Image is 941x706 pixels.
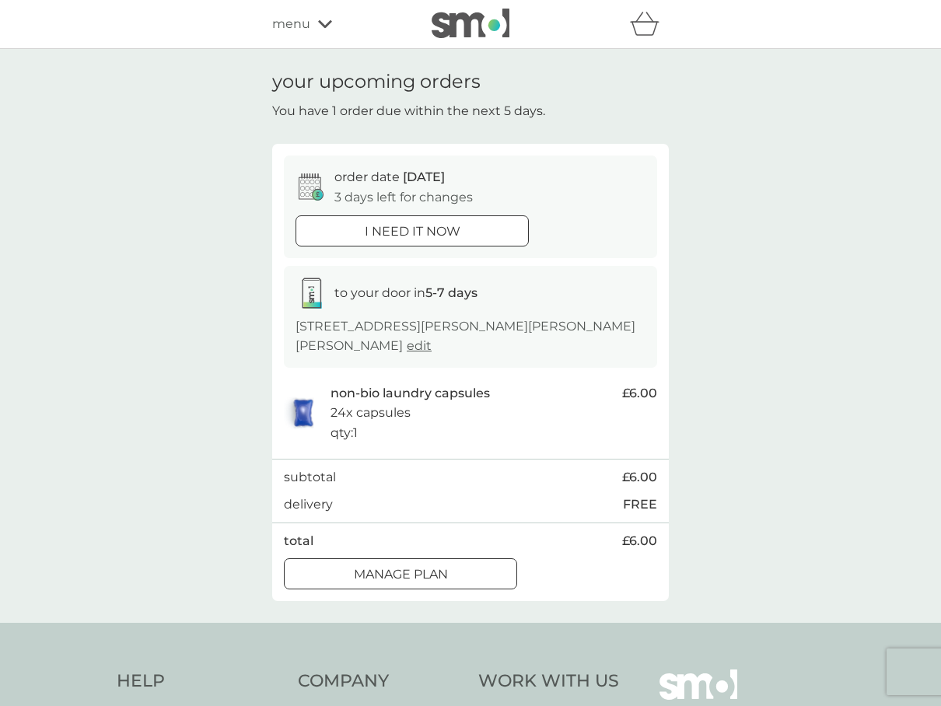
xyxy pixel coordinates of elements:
[284,558,517,589] button: Manage plan
[407,338,432,353] a: edit
[284,495,333,515] p: delivery
[284,531,313,551] p: total
[432,9,509,38] img: smol
[334,285,477,300] span: to your door in
[478,669,619,694] h4: Work With Us
[622,467,657,488] span: £6.00
[365,222,460,242] p: i need it now
[334,187,473,208] p: 3 days left for changes
[331,403,411,423] p: 24x capsules
[354,564,448,585] p: Manage plan
[622,383,657,404] span: £6.00
[331,383,490,404] p: non-bio laundry capsules
[403,170,445,184] span: [DATE]
[623,495,657,515] p: FREE
[272,71,481,93] h1: your upcoming orders
[296,316,645,356] p: [STREET_ADDRESS][PERSON_NAME][PERSON_NAME][PERSON_NAME]
[425,285,477,300] strong: 5-7 days
[272,101,545,121] p: You have 1 order due within the next 5 days.
[284,467,336,488] p: subtotal
[622,531,657,551] span: £6.00
[334,167,445,187] p: order date
[298,669,464,694] h4: Company
[630,9,669,40] div: basket
[117,669,282,694] h4: Help
[331,423,358,443] p: qty : 1
[296,215,529,246] button: i need it now
[272,14,310,34] span: menu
